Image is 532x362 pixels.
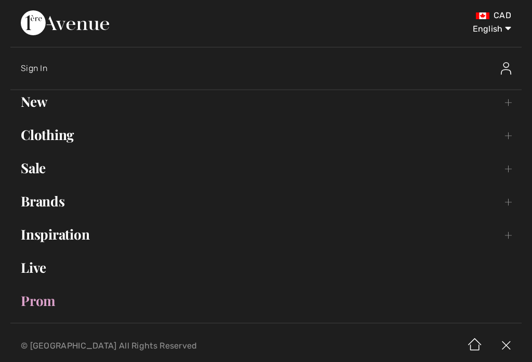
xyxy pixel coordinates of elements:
[459,330,490,362] img: Home
[10,289,522,312] a: Prom
[10,123,522,146] a: Clothing
[10,256,522,279] a: Live
[313,10,511,21] div: CAD
[10,223,522,246] a: Inspiration
[21,63,47,73] span: Sign In
[10,90,522,113] a: New
[10,190,522,213] a: Brands
[490,330,522,362] img: X
[10,157,522,179] a: Sale
[501,62,511,75] img: Sign In
[21,342,313,350] p: © [GEOGRAPHIC_DATA] All Rights Reserved
[21,52,522,85] a: Sign InSign In
[21,10,109,35] img: 1ère Avenue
